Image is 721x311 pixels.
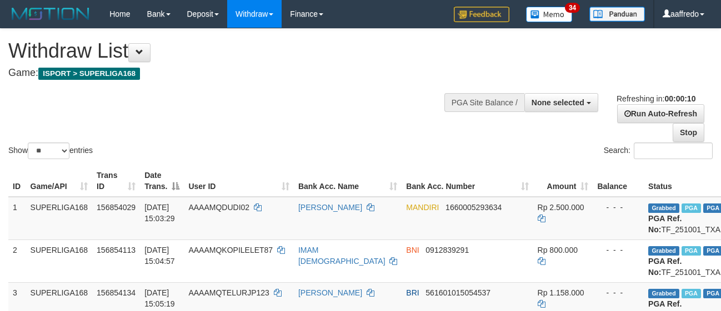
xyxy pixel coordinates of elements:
img: Button%20Memo.svg [526,7,573,22]
th: Balance [593,165,644,197]
span: Copy 561601015054537 to clipboard [425,288,490,297]
input: Search: [634,142,713,159]
span: 34 [565,3,580,13]
th: Amount: activate to sort column ascending [533,165,593,197]
span: AAAAMQKOPILELET87 [188,246,273,254]
span: Grabbed [648,289,679,298]
h4: Game: [8,68,469,79]
span: [DATE] 15:05:19 [144,288,175,308]
div: - - - [597,202,639,213]
span: BRI [406,288,419,297]
span: Marked by aafsoycanthlai [682,203,701,213]
button: None selected [524,93,598,112]
h1: Withdraw List [8,40,469,62]
a: Run Auto-Refresh [617,104,704,123]
div: - - - [597,287,639,298]
td: 2 [8,239,26,282]
img: MOTION_logo.png [8,6,93,22]
a: [PERSON_NAME] [298,203,362,212]
span: Copy 1660005293634 to clipboard [445,203,502,212]
span: Marked by aafchhiseyha [682,246,701,256]
span: 156854113 [97,246,136,254]
strong: 00:00:10 [664,94,695,103]
img: Feedback.jpg [454,7,509,22]
div: - - - [597,244,639,256]
th: Bank Acc. Name: activate to sort column ascending [294,165,402,197]
span: Copy 0912839291 to clipboard [425,246,469,254]
span: Grabbed [648,246,679,256]
a: [PERSON_NAME] [298,288,362,297]
td: SUPERLIGA168 [26,239,93,282]
label: Show entries [8,142,93,159]
th: User ID: activate to sort column ascending [184,165,294,197]
th: ID [8,165,26,197]
a: Stop [673,123,704,142]
span: MANDIRI [406,203,439,212]
label: Search: [604,142,713,159]
span: [DATE] 15:04:57 [144,246,175,266]
b: PGA Ref. No: [648,214,682,234]
th: Bank Acc. Number: activate to sort column ascending [402,165,533,197]
span: Rp 1.158.000 [538,288,584,297]
th: Game/API: activate to sort column ascending [26,165,93,197]
select: Showentries [28,142,69,159]
span: 156854029 [97,203,136,212]
span: ISPORT > SUPERLIGA168 [38,68,140,80]
div: PGA Site Balance / [444,93,524,112]
span: AAAAMQTELURJP123 [188,288,269,297]
span: Rp 800.000 [538,246,578,254]
span: Refreshing in: [617,94,695,103]
span: Rp 2.500.000 [538,203,584,212]
img: panduan.png [589,7,645,22]
span: None selected [532,98,584,107]
th: Trans ID: activate to sort column ascending [92,165,140,197]
td: SUPERLIGA168 [26,197,93,240]
td: 1 [8,197,26,240]
th: Date Trans.: activate to sort column descending [140,165,184,197]
span: BNI [406,246,419,254]
span: AAAAMQDUDI02 [188,203,249,212]
span: 156854134 [97,288,136,297]
b: PGA Ref. No: [648,257,682,277]
a: IMAM [DEMOGRAPHIC_DATA] [298,246,385,266]
span: Marked by aafsengchandara [682,289,701,298]
span: [DATE] 15:03:29 [144,203,175,223]
span: Grabbed [648,203,679,213]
